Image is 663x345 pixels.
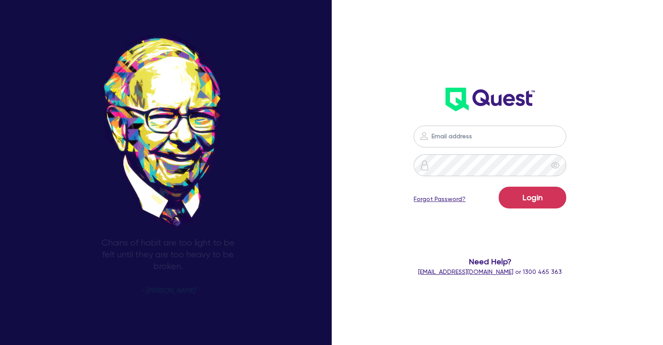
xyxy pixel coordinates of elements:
button: Login [499,187,566,208]
a: [EMAIL_ADDRESS][DOMAIN_NAME] [418,268,513,275]
span: Need Help? [404,256,576,267]
img: icon-password [419,160,430,171]
span: - [PERSON_NAME] [141,287,195,294]
img: icon-password [419,131,429,141]
span: eye [551,161,560,170]
span: or 1300 465 363 [418,268,562,275]
img: wH2k97JdezQIQAAAABJRU5ErkJggg== [445,88,535,111]
a: Forgot Password? [414,195,466,204]
input: Email address [414,126,566,147]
